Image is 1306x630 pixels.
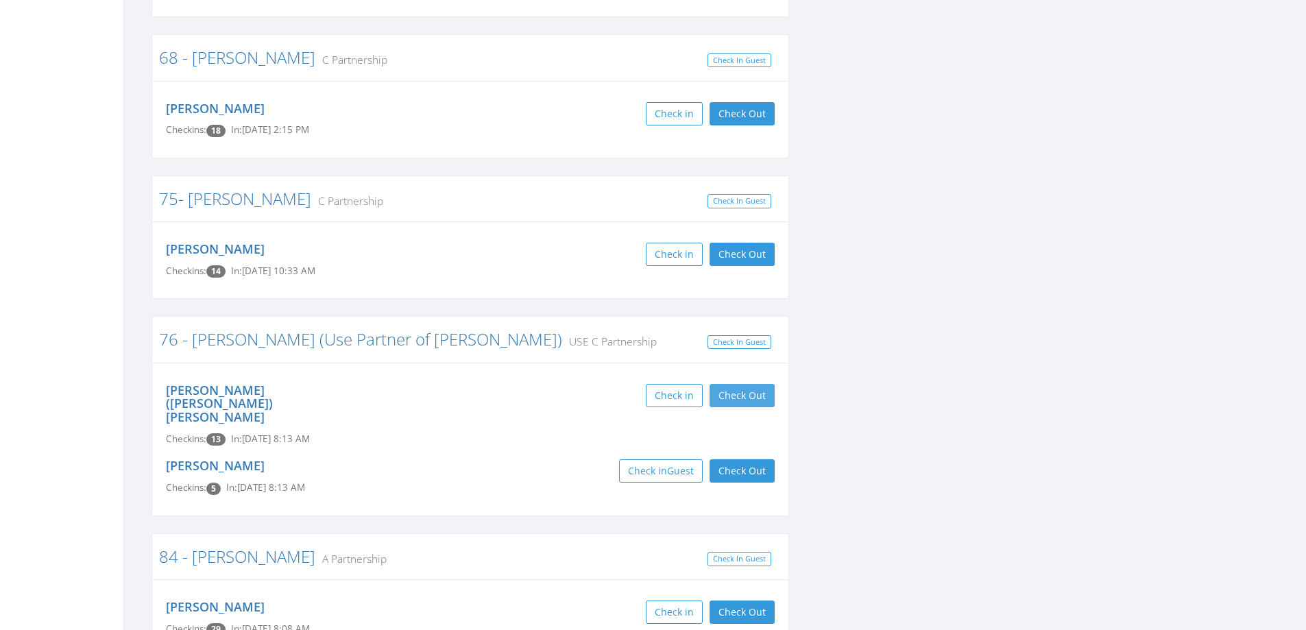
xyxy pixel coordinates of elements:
[667,464,694,477] span: Guest
[166,433,206,445] span: Checkins:
[311,193,383,208] small: C Partnership
[166,123,206,136] span: Checkins:
[166,265,206,277] span: Checkins:
[166,598,265,615] a: [PERSON_NAME]
[166,382,273,426] a: [PERSON_NAME] ([PERSON_NAME]) [PERSON_NAME]
[315,52,387,67] small: C Partnership
[166,241,265,257] a: [PERSON_NAME]
[646,102,703,125] button: Check in
[231,433,310,445] span: In: [DATE] 8:13 AM
[231,123,309,136] span: In: [DATE] 2:15 PM
[206,433,226,446] span: Checkin count
[710,384,775,407] button: Check Out
[226,481,305,494] span: In: [DATE] 8:13 AM
[159,545,315,568] a: 84 - [PERSON_NAME]
[708,53,771,68] a: Check In Guest
[646,601,703,624] button: Check in
[710,459,775,483] button: Check Out
[708,552,771,566] a: Check In Guest
[646,384,703,407] button: Check in
[646,243,703,266] button: Check in
[231,265,315,277] span: In: [DATE] 10:33 AM
[206,265,226,278] span: Checkin count
[708,335,771,350] a: Check In Guest
[206,125,226,137] span: Checkin count
[159,328,562,350] a: 76 - [PERSON_NAME] (Use Partner of [PERSON_NAME])
[159,46,315,69] a: 68 - [PERSON_NAME]
[710,102,775,125] button: Check Out
[159,187,311,210] a: 75- [PERSON_NAME]
[710,601,775,624] button: Check Out
[206,483,221,495] span: Checkin count
[619,459,703,483] button: Check inGuest
[708,194,771,208] a: Check In Guest
[710,243,775,266] button: Check Out
[166,100,265,117] a: [PERSON_NAME]
[166,457,265,474] a: [PERSON_NAME]
[562,334,657,349] small: USE C Partnership
[315,551,387,566] small: A Partnership
[166,481,206,494] span: Checkins:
